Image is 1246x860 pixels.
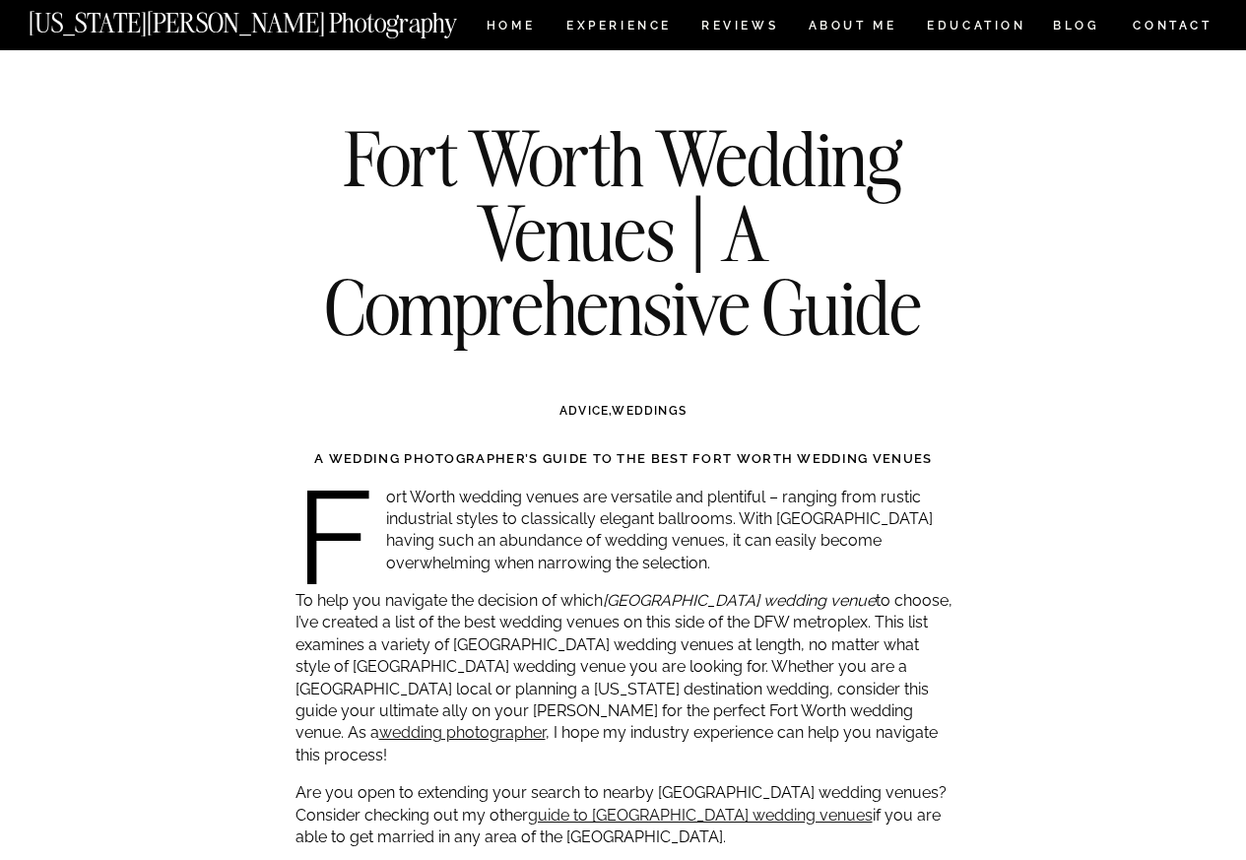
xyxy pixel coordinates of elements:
[295,487,952,575] p: Fort Worth wedding venues are versatile and plentiful – ranging from rustic industrial styles to ...
[1053,20,1100,36] a: BLOG
[925,20,1028,36] a: EDUCATION
[379,723,546,742] a: wedding photographer
[29,10,523,27] a: [US_STATE][PERSON_NAME] Photography
[314,451,932,466] strong: A WEDDING PHOTOGRAPHER’S GUIDE TO THE BEST FORT WORTH WEDDING VENUES
[337,402,910,420] h3: ,
[528,806,873,825] a: guide to [GEOGRAPHIC_DATA] wedding venues
[701,20,775,36] a: REVIEWS
[603,591,876,610] em: [GEOGRAPHIC_DATA] wedding venue
[612,404,687,418] a: WEDDINGS
[266,121,981,345] h1: Fort Worth Wedding Venues | A Comprehensive Guide
[295,590,952,766] p: To help you navigate the decision of which to choose, I’ve created a list of the best wedding ven...
[295,782,952,848] p: Are you open to extending your search to nearby [GEOGRAPHIC_DATA] wedding venues? Consider checki...
[1132,15,1213,36] a: CONTACT
[559,404,609,418] a: ADVICE
[808,20,897,36] a: ABOUT ME
[483,20,539,36] a: HOME
[566,20,670,36] a: Experience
